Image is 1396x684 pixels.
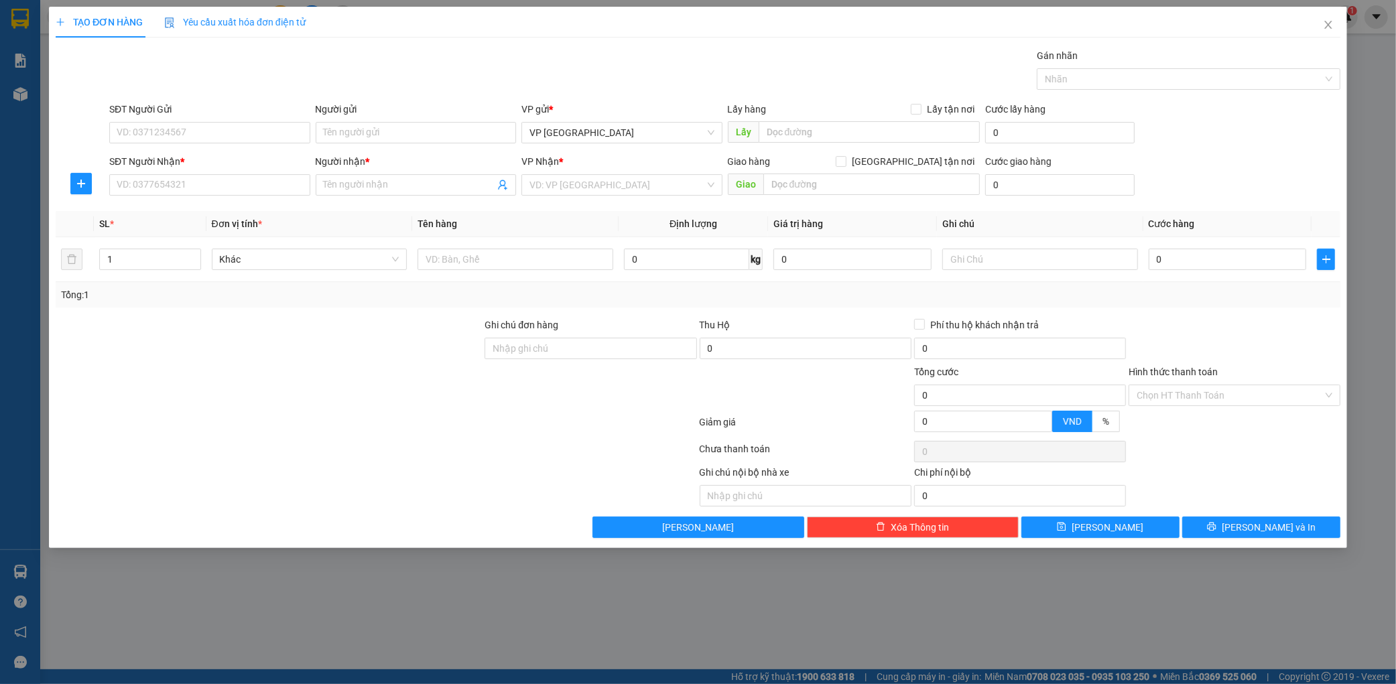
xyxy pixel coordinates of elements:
[728,104,767,115] span: Lấy hàng
[418,218,457,229] span: Tên hàng
[592,517,804,538] button: [PERSON_NAME]
[211,218,261,229] span: Đơn vị tính
[922,102,980,117] span: Lấy tận nơi
[219,249,399,269] span: Khác
[876,522,885,533] span: delete
[71,178,91,189] span: plus
[662,520,734,535] span: [PERSON_NAME]
[759,121,980,143] input: Dọc đường
[1317,249,1335,270] button: plus
[164,17,175,28] img: icon
[7,80,156,99] li: [PERSON_NAME]
[891,520,949,535] span: Xóa Thông tin
[56,17,65,27] span: plus
[985,174,1135,196] input: Cước giao hàng
[763,174,980,195] input: Dọc đường
[699,485,911,506] input: Nhập ghi chú
[521,156,559,167] span: VP Nhận
[773,249,932,270] input: 0
[1323,19,1334,30] span: close
[773,218,823,229] span: Giá trị hàng
[925,318,1044,332] span: Phí thu hộ khách nhận trả
[1129,366,1218,377] label: Hình thức thanh toán
[521,102,722,117] div: VP gửi
[985,156,1052,167] label: Cước giao hàng
[1102,416,1109,427] span: %
[1182,517,1340,538] button: printer[PERSON_NAME] và In
[164,17,306,27] span: Yêu cầu xuất hóa đơn điện tử
[61,249,82,270] button: delete
[846,154,980,169] span: [GEOGRAPHIC_DATA] tận nơi
[698,415,913,438] div: Giảm giá
[1072,520,1143,535] span: [PERSON_NAME]
[1207,522,1216,533] span: printer
[807,517,1019,538] button: deleteXóa Thông tin
[7,99,156,118] li: In ngày: 18:46 14/08
[914,465,1126,485] div: Chi phí nội bộ
[728,156,771,167] span: Giao hàng
[1310,7,1347,44] button: Close
[70,173,92,194] button: plus
[315,102,516,117] div: Người gửi
[418,249,613,270] input: VD: Bàn, Ghế
[942,249,1138,270] input: Ghi Chú
[749,249,763,270] span: kg
[1037,50,1078,61] label: Gán nhãn
[1318,254,1334,265] span: plus
[728,174,763,195] span: Giao
[99,218,110,229] span: SL
[529,123,714,143] span: VP Mỹ Đình
[670,218,717,229] span: Định lượng
[1149,218,1195,229] span: Cước hàng
[699,320,730,330] span: Thu Hộ
[56,17,143,27] span: TẠO ĐƠN HÀNG
[985,122,1135,143] input: Cước lấy hàng
[109,154,310,169] div: SĐT Người Nhận
[485,338,696,359] input: Ghi chú đơn hàng
[1063,416,1082,427] span: VND
[1057,522,1066,533] span: save
[497,180,508,190] span: user-add
[109,102,310,117] div: SĐT Người Gửi
[1222,520,1316,535] span: [PERSON_NAME] và In
[485,320,558,330] label: Ghi chú đơn hàng
[1021,517,1180,538] button: save[PERSON_NAME]
[61,287,539,302] div: Tổng: 1
[937,211,1143,237] th: Ghi chú
[914,366,958,377] span: Tổng cước
[728,121,759,143] span: Lấy
[699,465,911,485] div: Ghi chú nội bộ nhà xe
[698,441,913,465] div: Chưa thanh toán
[315,154,516,169] div: Người nhận
[985,104,1045,115] label: Cước lấy hàng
